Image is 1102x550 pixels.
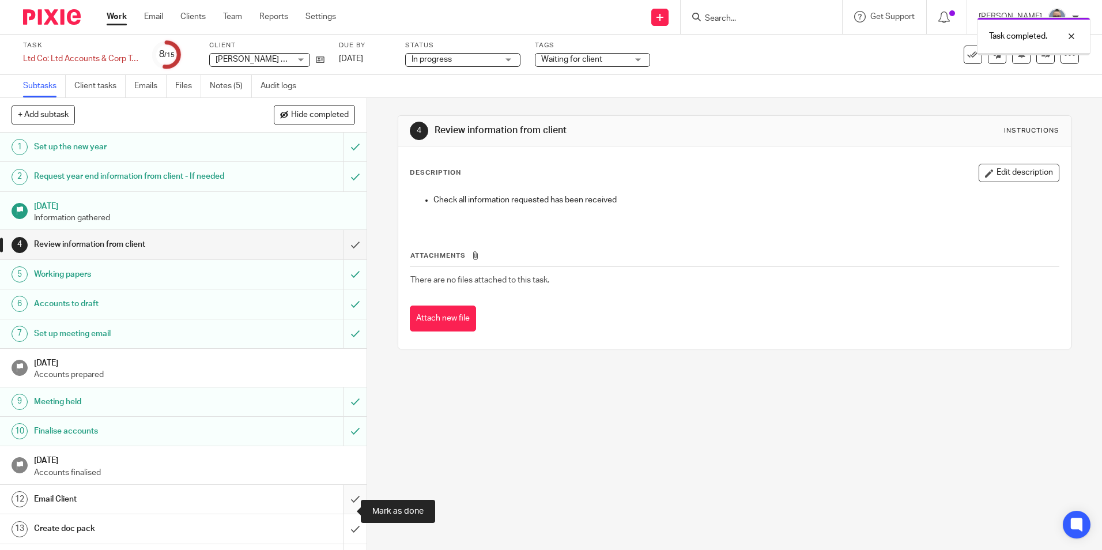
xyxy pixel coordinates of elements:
[12,105,75,125] button: + Add subtask
[164,52,175,58] small: /15
[12,266,28,282] div: 5
[209,41,324,50] label: Client
[410,253,466,259] span: Attachments
[134,75,167,97] a: Emails
[535,41,650,50] label: Tags
[34,212,356,224] p: Information gathered
[34,138,232,156] h1: Set up the new year
[34,393,232,410] h1: Meeting held
[34,325,232,342] h1: Set up meeting email
[175,75,201,97] a: Files
[410,168,461,178] p: Description
[34,452,356,466] h1: [DATE]
[541,55,602,63] span: Waiting for client
[12,521,28,537] div: 13
[23,75,66,97] a: Subtasks
[405,41,520,50] label: Status
[34,467,356,479] p: Accounts finalised
[12,169,28,185] div: 2
[34,266,232,283] h1: Working papers
[435,125,759,137] h1: Review information from client
[34,198,356,212] h1: [DATE]
[34,423,232,440] h1: Finalise accounts
[34,491,232,508] h1: Email Client
[74,75,126,97] a: Client tasks
[23,53,138,65] div: Ltd Co: Ltd Accounts &amp; Corp Tax Return
[159,48,175,61] div: 8
[34,236,232,253] h1: Review information from client
[12,237,28,253] div: 4
[23,9,81,25] img: Pixie
[12,491,28,507] div: 12
[34,355,356,369] h1: [DATE]
[12,139,28,155] div: 1
[23,53,138,65] div: Ltd Co: Ltd Accounts & Corp Tax Return
[261,75,305,97] a: Audit logs
[410,276,549,284] span: There are no files attached to this task.
[12,394,28,410] div: 9
[979,164,1059,182] button: Edit description
[216,55,435,63] span: [PERSON_NAME] Associates Ltd T/A Resolve Building Claims
[23,41,138,50] label: Task
[989,31,1047,42] p: Task completed.
[144,11,163,22] a: Email
[1048,8,1066,27] img: Website%20Headshot.png
[34,520,232,537] h1: Create doc pack
[433,194,1058,206] p: Check all information requested has been received
[410,306,476,331] button: Attach new file
[274,105,355,125] button: Hide completed
[180,11,206,22] a: Clients
[259,11,288,22] a: Reports
[339,55,363,63] span: [DATE]
[107,11,127,22] a: Work
[210,75,252,97] a: Notes (5)
[12,296,28,312] div: 6
[339,41,391,50] label: Due by
[305,11,336,22] a: Settings
[223,11,242,22] a: Team
[291,111,349,120] span: Hide completed
[34,295,232,312] h1: Accounts to draft
[412,55,452,63] span: In progress
[410,122,428,140] div: 4
[12,423,28,439] div: 10
[34,168,232,185] h1: Request year end information from client - If needed
[34,369,356,381] p: Accounts prepared
[12,326,28,342] div: 7
[1004,126,1059,135] div: Instructions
